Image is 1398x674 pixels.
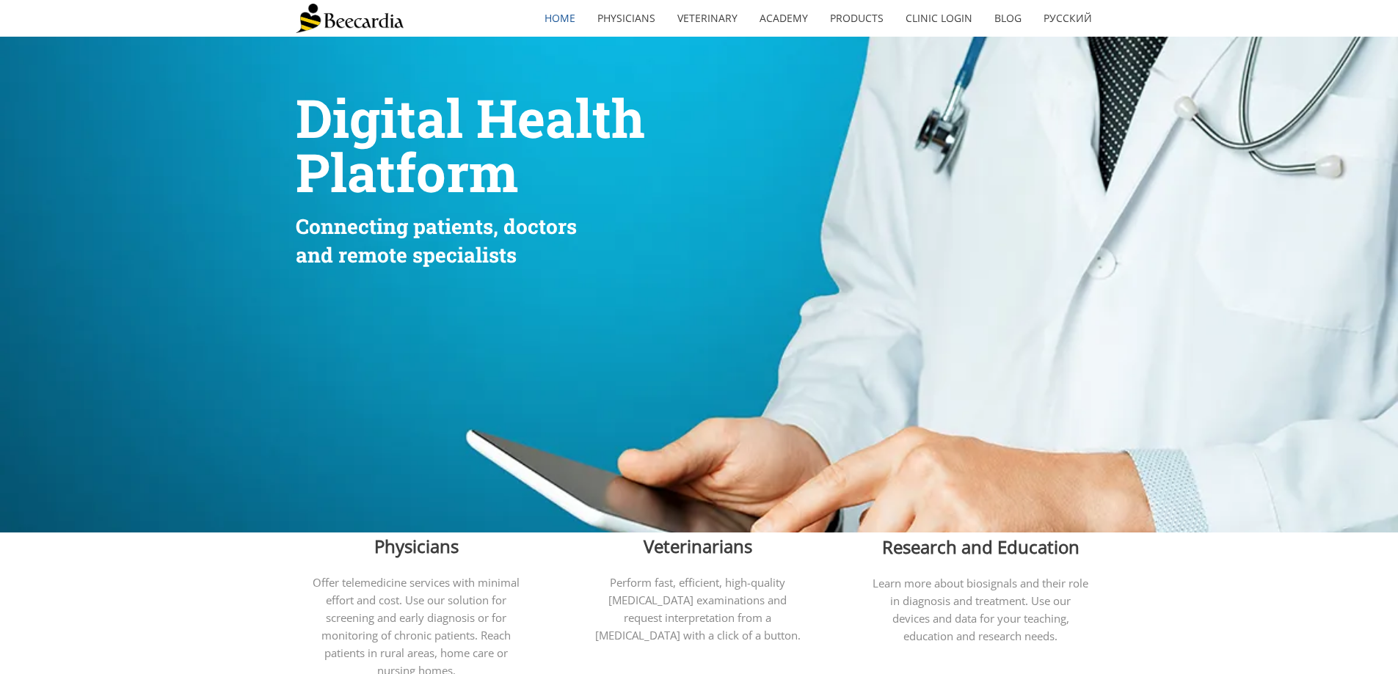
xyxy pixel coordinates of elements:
img: Beecardia [296,4,404,33]
a: Academy [749,1,819,35]
span: Learn more about biosignals and their role in diagnosis and treatment. Use our devices and data f... [873,576,1088,643]
span: Connecting patients, doctors [296,213,577,240]
span: and remote specialists [296,241,517,268]
a: Physicians [586,1,666,35]
span: Digital Health [296,83,645,153]
a: Русский [1033,1,1103,35]
span: Perform fast, efficient, high-quality [MEDICAL_DATA] examinations and request interpretation from... [595,575,801,642]
a: Blog [983,1,1033,35]
span: Platform [296,137,518,207]
a: Products [819,1,895,35]
span: Veterinarians [644,534,752,558]
span: Research and Education [882,535,1080,559]
a: Clinic Login [895,1,983,35]
a: Veterinary [666,1,749,35]
a: home [534,1,586,35]
span: Physicians [374,534,459,558]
